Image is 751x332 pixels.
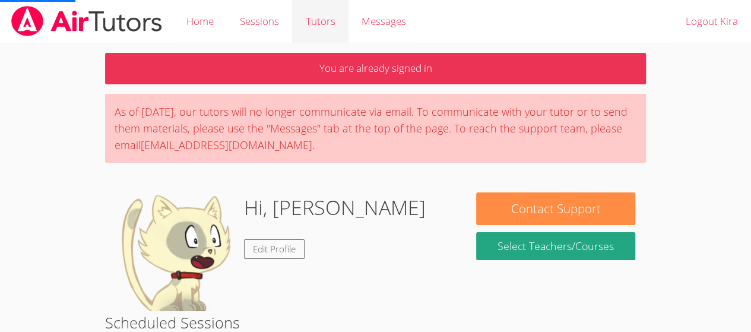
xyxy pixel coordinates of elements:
[476,192,635,225] button: Contact Support
[476,232,635,260] a: Select Teachers/Courses
[10,6,163,36] img: airtutors_banner-c4298cdbf04f3fff15de1276eac7730deb9818008684d7c2e4769d2f7ddbe033.png
[244,192,426,223] h1: Hi, [PERSON_NAME]
[116,192,235,311] img: default.png
[105,94,646,163] div: As of [DATE], our tutors will no longer communicate via email. To communicate with your tutor or ...
[244,239,305,259] a: Edit Profile
[362,14,406,28] span: Messages
[105,53,646,84] p: You are already signed in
